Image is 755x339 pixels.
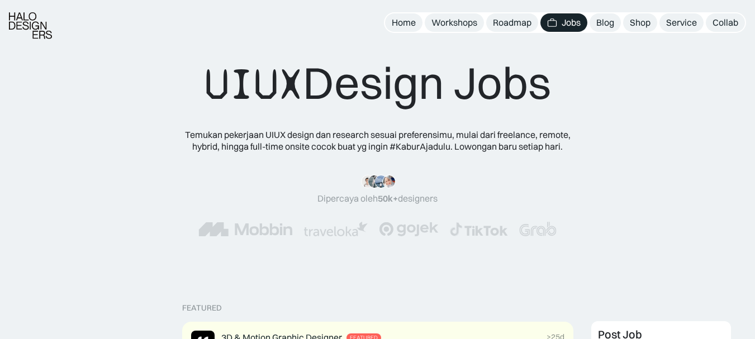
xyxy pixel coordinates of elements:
span: UIUX [205,58,303,111]
div: Featured [182,303,222,313]
span: 50k+ [378,193,398,204]
div: Home [392,17,416,28]
a: Roadmap [486,13,538,32]
a: Collab [706,13,745,32]
a: Blog [590,13,621,32]
div: Service [666,17,697,28]
div: Shop [630,17,650,28]
a: Workshops [425,13,484,32]
div: Temukan pekerjaan UIUX design dan research sesuai preferensimu, mulai dari freelance, remote, hyb... [177,129,579,152]
a: Jobs [540,13,587,32]
a: Service [659,13,704,32]
div: Blog [596,17,614,28]
div: Workshops [431,17,477,28]
div: Dipercaya oleh designers [317,193,438,204]
a: Home [385,13,422,32]
div: Roadmap [493,17,531,28]
div: Design Jobs [205,56,551,111]
div: Collab [713,17,738,28]
a: Shop [623,13,657,32]
div: Jobs [562,17,581,28]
